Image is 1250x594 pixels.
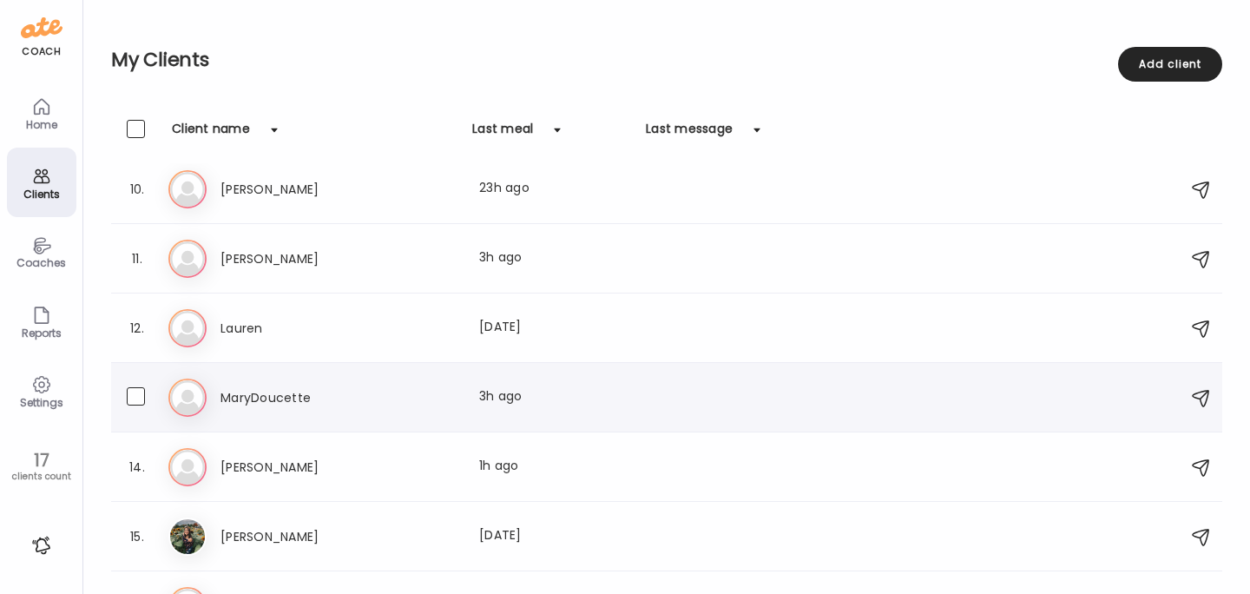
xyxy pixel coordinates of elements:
div: 1h ago [479,457,632,478]
div: Add client [1118,47,1222,82]
div: 23h ago [479,179,632,200]
div: 3h ago [479,387,632,408]
div: Coaches [10,257,73,268]
h3: [PERSON_NAME] [220,457,373,478]
div: 10. [127,179,148,200]
div: [DATE] [479,318,632,339]
div: coach [22,44,61,59]
div: clients count [6,471,76,483]
div: Settings [10,397,73,408]
h3: [PERSON_NAME] [220,179,373,200]
div: 11. [127,248,148,269]
div: Home [10,119,73,130]
div: 15. [127,526,148,547]
h3: MaryDoucette [220,387,373,408]
h3: Lauren [220,318,373,339]
div: Last meal [472,120,533,148]
div: Reports [10,327,73,339]
div: Last message [646,120,733,148]
div: 12. [127,318,148,339]
div: [DATE] [479,526,632,547]
div: 17 [6,450,76,471]
div: 3h ago [479,248,632,269]
h3: [PERSON_NAME] [220,526,373,547]
h3: [PERSON_NAME] [220,248,373,269]
img: ate [21,14,62,42]
h2: My Clients [111,47,1222,73]
div: 14. [127,457,148,478]
div: Client name [172,120,250,148]
div: Clients [10,188,73,200]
